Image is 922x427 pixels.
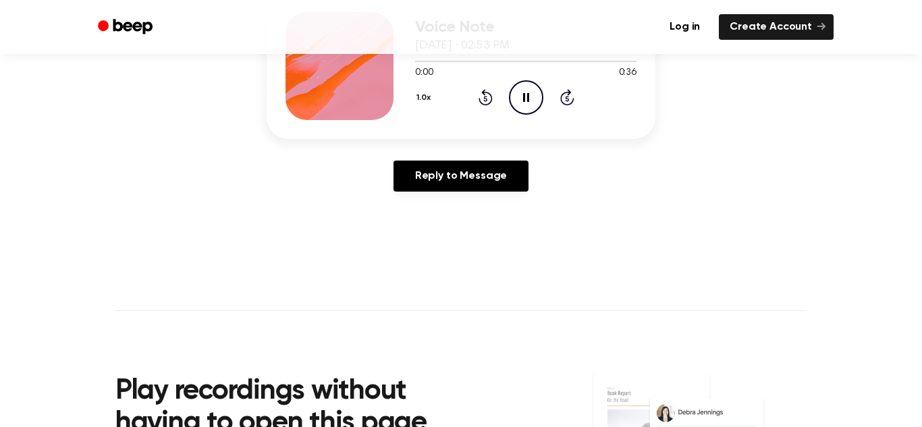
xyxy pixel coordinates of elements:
a: Beep [88,14,165,40]
button: 1.0x [415,86,436,109]
span: 0:00 [415,66,433,80]
a: Create Account [719,14,834,40]
a: Reply to Message [394,161,528,192]
a: Log in [659,14,711,40]
span: 0:36 [619,66,636,80]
